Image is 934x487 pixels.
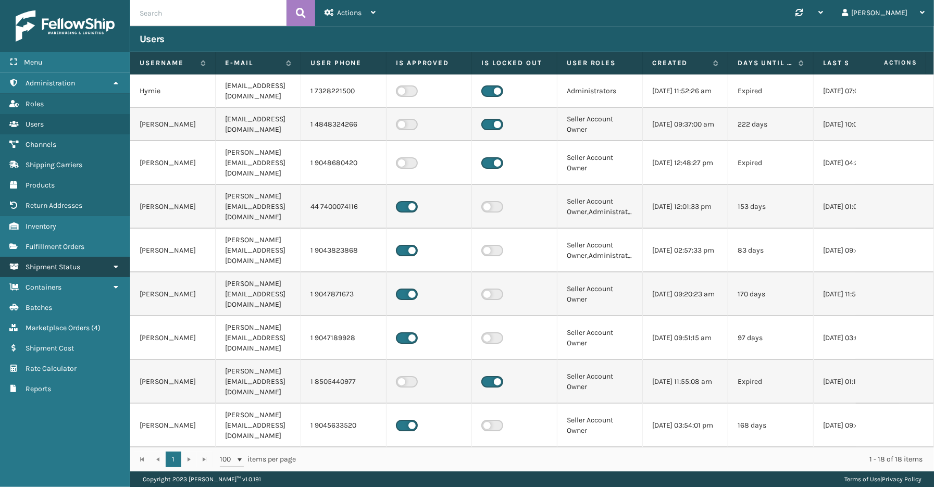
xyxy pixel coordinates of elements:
td: [PERSON_NAME][EMAIL_ADDRESS][DOMAIN_NAME] [216,360,301,404]
td: [PERSON_NAME] [130,185,216,229]
td: [DATE] 09:20:23 am [643,272,728,316]
td: Expired [728,360,814,404]
span: items per page [220,452,296,467]
label: E-mail [225,58,281,68]
td: 1 9047871673 [301,272,387,316]
td: [DATE] 03:05:13 pm [814,316,899,360]
td: [DATE] 01:15:58 pm [814,360,899,404]
td: 1 7328221500 [301,74,387,108]
td: [DATE] 11:52:26 am [643,74,728,108]
label: Created [652,58,708,68]
td: 1 8505440977 [301,360,387,404]
td: [DATE] 09:37:00 am [643,108,728,141]
td: Expired [728,74,814,108]
td: [DATE] 09:51:15 am [643,316,728,360]
span: Menu [24,58,42,67]
td: [PERSON_NAME][EMAIL_ADDRESS][DOMAIN_NAME] [216,316,301,360]
td: Seller Account Owner [557,360,643,404]
td: [DATE] 09:41:01 pm [814,404,899,447]
td: 170 days [728,272,814,316]
td: [DATE] 09:49:42 am [814,229,899,272]
td: [PERSON_NAME] [130,404,216,447]
td: Seller Account Owner [557,108,643,141]
td: [PERSON_NAME][EMAIL_ADDRESS][DOMAIN_NAME] [216,272,301,316]
td: [PERSON_NAME] [130,141,216,185]
td: 83 days [728,229,814,272]
td: Seller Account Owner [557,404,643,447]
td: [PERSON_NAME][EMAIL_ADDRESS][DOMAIN_NAME] [216,229,301,272]
span: Channels [26,140,56,149]
td: Seller Account Owner [557,141,643,185]
span: Users [26,120,44,129]
span: Return Addresses [26,201,82,210]
img: logo [16,10,115,42]
span: Shipment Cost [26,344,74,353]
td: [DATE] 07:03:58 pm [814,74,899,108]
span: Fulfillment Orders [26,242,84,251]
td: Administrators [557,74,643,108]
td: [PERSON_NAME] [130,108,216,141]
td: [DATE] 12:01:33 pm [643,185,728,229]
span: Shipping Carriers [26,160,82,169]
td: 1 9047189928 [301,316,387,360]
a: Terms of Use [844,476,880,483]
td: 1 9048680420 [301,141,387,185]
td: [PERSON_NAME] [130,360,216,404]
div: | [844,471,921,487]
label: Last Seen [823,58,879,68]
td: [PERSON_NAME] [130,316,216,360]
td: [EMAIL_ADDRESS][DOMAIN_NAME] [216,108,301,141]
td: 153 days [728,185,814,229]
label: Days until password expires [738,58,793,68]
span: ( 4 ) [91,323,101,332]
span: Containers [26,283,61,292]
td: [DATE] 02:57:33 pm [643,229,728,272]
td: [DATE] 03:54:01 pm [643,404,728,447]
span: Products [26,181,55,190]
label: User Roles [567,58,633,68]
div: 1 - 18 of 18 items [310,454,923,465]
td: [DATE] 04:26:30 pm [814,141,899,185]
label: Username [140,58,195,68]
td: [DATE] 12:48:27 pm [643,141,728,185]
td: 222 days [728,108,814,141]
td: [DATE] 11:55:08 am [643,360,728,404]
label: Is Approved [396,58,462,68]
td: Expired [728,141,814,185]
span: Inventory [26,222,56,231]
label: User phone [310,58,377,68]
span: Reports [26,384,51,393]
td: [PERSON_NAME][EMAIL_ADDRESS][DOMAIN_NAME] [216,141,301,185]
td: 97 days [728,316,814,360]
td: [DATE] 10:02:26 am [814,108,899,141]
span: Administration [26,79,75,88]
td: [PERSON_NAME][EMAIL_ADDRESS][DOMAIN_NAME] [216,404,301,447]
td: [PERSON_NAME][EMAIL_ADDRESS][DOMAIN_NAME] [216,185,301,229]
span: Rate Calculator [26,364,77,373]
span: 100 [220,454,235,465]
span: Actions [851,54,924,71]
span: Actions [337,8,362,17]
span: Shipment Status [26,263,80,271]
td: [PERSON_NAME] [130,272,216,316]
span: Marketplace Orders [26,323,90,332]
td: Seller Account Owner [557,272,643,316]
td: [DATE] 11:50:26 am [814,272,899,316]
td: 1 9043823868 [301,229,387,272]
td: Seller Account Owner,Administrators [557,229,643,272]
h3: Users [140,33,165,45]
td: [DATE] 01:04:44 pm [814,185,899,229]
td: 44 7400074116 [301,185,387,229]
td: Hymie [130,74,216,108]
td: [EMAIL_ADDRESS][DOMAIN_NAME] [216,74,301,108]
td: 1 4848324266 [301,108,387,141]
td: 1 9045633520 [301,404,387,447]
td: Seller Account Owner,Administrators [557,185,643,229]
td: 168 days [728,404,814,447]
span: Roles [26,99,44,108]
td: Seller Account Owner [557,316,643,360]
a: 1 [166,452,181,467]
p: Copyright 2023 [PERSON_NAME]™ v 1.0.191 [143,471,261,487]
td: [PERSON_NAME] [130,229,216,272]
label: Is Locked Out [481,58,547,68]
